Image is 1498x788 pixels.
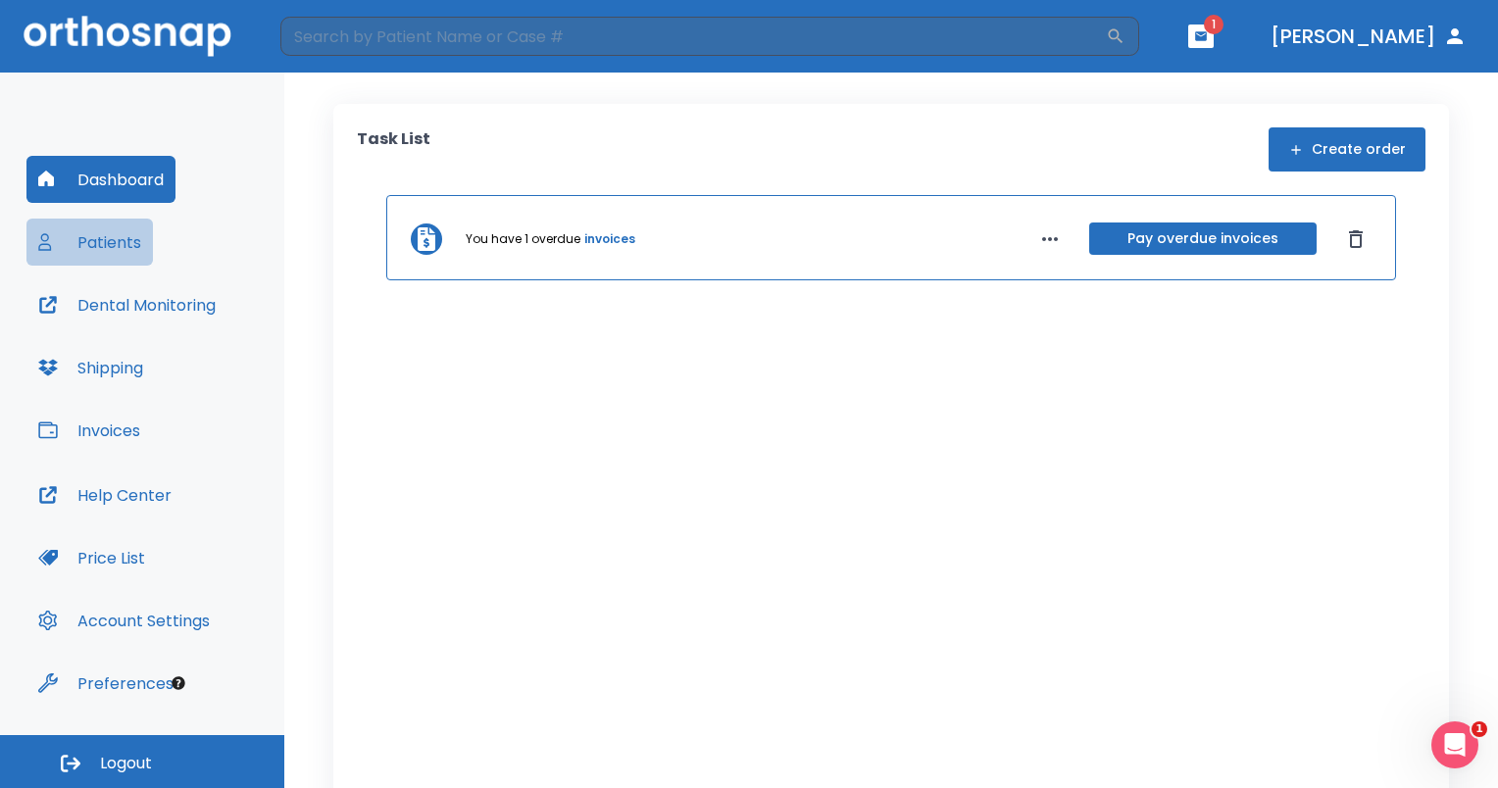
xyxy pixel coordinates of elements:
button: Patients [26,219,153,266]
a: invoices [584,230,635,248]
button: Dismiss [1340,223,1372,255]
span: 1 [1472,721,1487,737]
button: Create order [1269,127,1425,172]
p: Task List [357,127,430,172]
button: Dental Monitoring [26,281,227,328]
button: Invoices [26,407,152,454]
button: Shipping [26,344,155,391]
button: Dashboard [26,156,175,203]
button: Account Settings [26,597,222,644]
button: Price List [26,534,157,581]
p: You have 1 overdue [466,230,580,248]
iframe: Intercom live chat [1431,721,1478,768]
img: Orthosnap [24,16,231,56]
div: Tooltip anchor [170,674,187,692]
button: [PERSON_NAME] [1263,19,1474,54]
input: Search by Patient Name or Case # [280,17,1106,56]
span: Logout [100,753,152,774]
span: 1 [1204,15,1223,34]
button: Preferences [26,660,185,707]
button: Pay overdue invoices [1089,222,1317,255]
button: Help Center [26,471,183,518]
